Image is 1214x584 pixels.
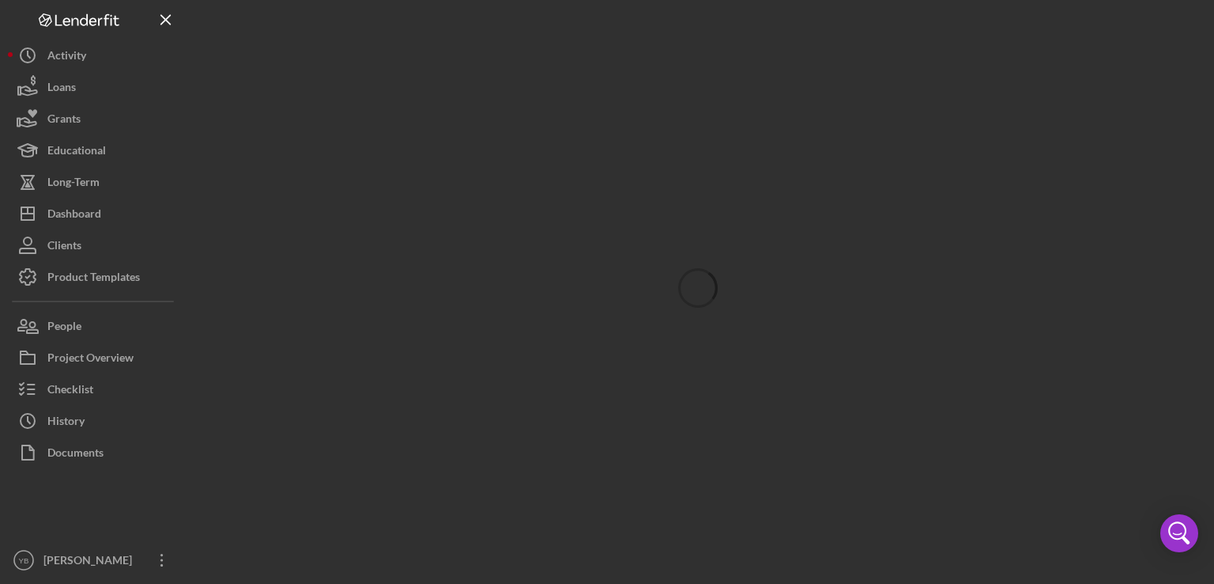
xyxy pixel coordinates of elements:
div: Dashboard [47,198,101,233]
text: YB [19,556,29,565]
button: Product Templates [8,261,182,293]
div: Loans [47,71,76,107]
div: Clients [47,229,81,265]
div: Long-Term [47,166,100,202]
div: People [47,310,81,346]
button: YB[PERSON_NAME] [8,544,182,576]
div: History [47,405,85,441]
button: Loans [8,71,182,103]
div: Activity [47,40,86,75]
button: Clients [8,229,182,261]
div: Checklist [47,374,93,409]
div: Project Overview [47,342,134,377]
button: Checklist [8,374,182,405]
button: Dashboard [8,198,182,229]
div: Open Intercom Messenger [1160,514,1198,552]
button: Activity [8,40,182,71]
div: Educational [47,135,106,170]
button: Project Overview [8,342,182,374]
div: Documents [47,437,104,472]
button: History [8,405,182,437]
button: Educational [8,135,182,166]
div: Product Templates [47,261,140,297]
button: Documents [8,437,182,468]
button: People [8,310,182,342]
div: [PERSON_NAME] [40,544,142,580]
button: Grants [8,103,182,135]
div: Grants [47,103,81,138]
button: Long-Term [8,166,182,198]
